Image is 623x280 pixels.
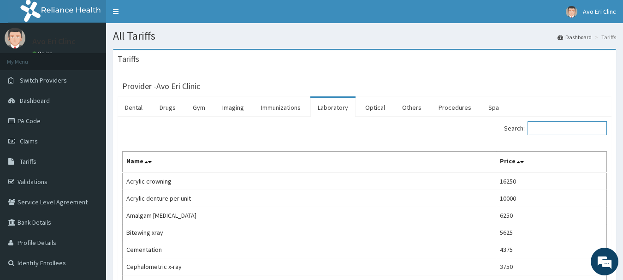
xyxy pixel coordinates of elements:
a: Optical [358,98,392,117]
span: Dashboard [20,96,50,105]
td: 16250 [496,173,606,190]
label: Search: [504,121,607,135]
span: Claims [20,137,38,145]
td: Acrylic crowning [123,173,496,190]
a: Drugs [152,98,183,117]
th: Price [496,152,606,173]
td: Cephalometric x-ray [123,258,496,275]
div: Minimize live chat window [151,5,173,27]
a: Spa [481,98,506,117]
img: User Image [5,28,25,48]
h3: Provider - Avo Eri Clinic [122,82,200,90]
img: User Image [566,6,577,18]
div: Chat with us now [48,52,155,64]
h1: All Tariffs [113,30,616,42]
a: Imaging [215,98,251,117]
td: Amalgam [MEDICAL_DATA] [123,207,496,224]
a: Others [395,98,429,117]
td: 6250 [496,207,606,224]
a: Dashboard [558,33,592,41]
input: Search: [528,121,607,135]
td: 4375 [496,241,606,258]
td: 5625 [496,224,606,241]
a: Gym [185,98,213,117]
a: Procedures [431,98,479,117]
td: Cementation [123,241,496,258]
h3: Tariffs [118,55,139,63]
td: Bitewing xray [123,224,496,241]
img: d_794563401_company_1708531726252_794563401 [17,46,37,69]
span: We're online! [53,82,127,175]
td: Acrylic denture per unit [123,190,496,207]
a: Dental [118,98,150,117]
span: Avo Eri Clinc [583,7,616,16]
li: Tariffs [593,33,616,41]
th: Name [123,152,496,173]
a: Immunizations [254,98,308,117]
span: Tariffs [20,157,36,166]
span: Switch Providers [20,76,67,84]
p: Avo Eri Clinc [32,37,76,46]
a: Online [32,50,54,57]
td: 10000 [496,190,606,207]
a: Laboratory [310,98,356,117]
textarea: Type your message and hit 'Enter' [5,184,176,216]
td: 3750 [496,258,606,275]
